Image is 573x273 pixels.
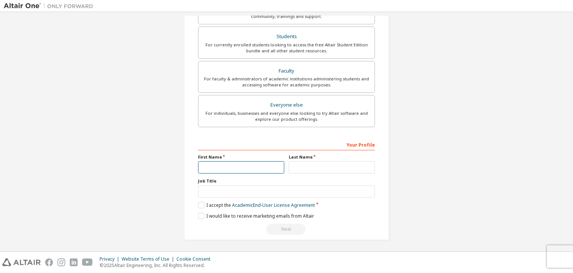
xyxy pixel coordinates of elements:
[232,202,315,208] a: Academic End-User License Agreement
[70,258,78,266] img: linkedin.svg
[122,256,176,262] div: Website Terms of Use
[176,256,215,262] div: Cookie Consent
[82,258,93,266] img: youtube.svg
[100,262,215,269] p: © 2025 Altair Engineering, Inc. All Rights Reserved.
[57,258,65,266] img: instagram.svg
[203,31,370,42] div: Students
[203,110,370,122] div: For individuals, businesses and everyone else looking to try Altair software and explore our prod...
[100,256,122,262] div: Privacy
[198,178,375,184] label: Job Title
[289,154,375,160] label: Last Name
[203,66,370,76] div: Faculty
[198,224,375,235] div: Read and acccept EULA to continue
[4,2,97,10] img: Altair One
[203,76,370,88] div: For faculty & administrators of academic institutions administering students and accessing softwa...
[198,138,375,150] div: Your Profile
[198,202,315,208] label: I accept the
[45,258,53,266] img: facebook.svg
[2,258,41,266] img: altair_logo.svg
[203,100,370,110] div: Everyone else
[203,42,370,54] div: For currently enrolled students looking to access the free Altair Student Edition bundle and all ...
[198,213,314,219] label: I would like to receive marketing emails from Altair
[198,154,284,160] label: First Name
